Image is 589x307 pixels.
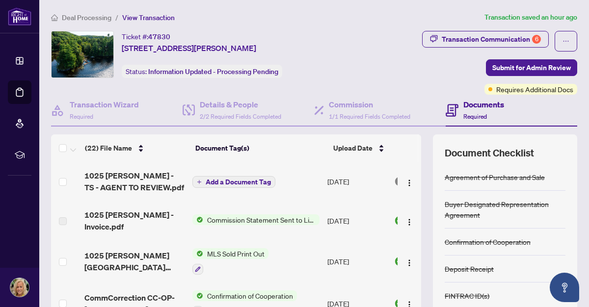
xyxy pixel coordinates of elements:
[192,176,275,188] button: Add a Document Tag
[492,60,571,76] span: Submit for Admin Review
[70,99,139,110] h4: Transaction Wizard
[405,179,413,187] img: Logo
[192,176,275,188] button: Add a Document Tag
[84,170,185,193] span: 1025 [PERSON_NAME] - TS - AGENT TO REVIEW.pdf
[442,31,541,47] div: Transaction Communication
[192,214,203,225] img: Status Icon
[394,215,405,226] img: Document Status
[422,31,549,48] button: Transaction Communication6
[562,38,569,45] span: ellipsis
[445,236,531,247] div: Confirmation of Cooperation
[203,248,268,259] span: MLS Sold Print Out
[122,65,282,78] div: Status:
[192,248,268,275] button: Status IconMLS Sold Print Out
[200,99,281,110] h4: Details & People
[148,32,170,41] span: 47830
[192,290,203,301] img: Status Icon
[394,256,405,267] img: Document Status
[550,273,579,302] button: Open asap
[323,162,390,201] td: [DATE]
[203,214,320,225] span: Commission Statement Sent to Listing Brokerage
[85,143,132,153] span: (22) File Name
[484,12,577,23] article: Transaction saved an hour ago
[329,99,410,110] h4: Commission
[486,59,577,76] button: Submit for Admin Review
[445,199,565,220] div: Buyer Designated Representation Agreement
[496,84,573,95] span: Requires Additional Docs
[402,213,417,229] button: Logo
[122,42,256,54] span: [STREET_ADDRESS][PERSON_NAME]
[192,248,203,259] img: Status Icon
[394,176,405,187] img: Document Status
[402,174,417,189] button: Logo
[197,179,202,184] span: plus
[445,146,534,160] span: Document Checklist
[81,134,191,162] th: (22) File Name
[445,290,489,301] div: FINTRAC ID(s)
[122,31,170,42] div: Ticket #:
[445,263,494,274] div: Deposit Receipt
[323,201,390,240] td: [DATE]
[192,214,320,225] button: Status IconCommission Statement Sent to Listing Brokerage
[405,259,413,267] img: Logo
[463,113,487,120] span: Required
[206,179,271,185] span: Add a Document Tag
[329,134,398,162] th: Upload Date
[323,240,390,282] td: [DATE]
[405,218,413,226] img: Logo
[122,13,175,22] span: View Transaction
[115,12,118,23] li: /
[148,67,278,76] span: Information Updated - Processing Pending
[203,290,297,301] span: Confirmation of Cooperation
[84,250,185,273] span: 1025 [PERSON_NAME][GEOGRAPHIC_DATA] X12122053 - [DATE].pdf
[84,209,185,232] span: 1025 [PERSON_NAME] - Invoice.pdf
[333,143,373,153] span: Upload Date
[200,113,281,120] span: 2/2 Required Fields Completed
[463,99,504,110] h4: Documents
[70,113,93,120] span: Required
[445,172,545,182] div: Agreement of Purchase and Sale
[532,35,541,44] div: 6
[51,14,58,21] span: home
[10,278,29,297] img: Profile Icon
[52,31,113,77] img: IMG-X12122053_1.jpg
[402,254,417,269] button: Logo
[329,113,410,120] span: 1/1 Required Fields Completed
[62,13,111,22] span: Deal Processing
[191,134,329,162] th: Document Tag(s)
[8,7,31,26] img: logo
